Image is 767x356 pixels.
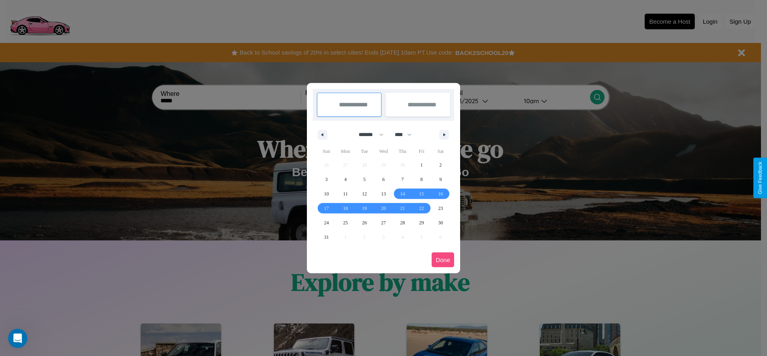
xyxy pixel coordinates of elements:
button: 8 [412,172,431,187]
span: Thu [393,145,412,158]
span: 30 [438,216,443,230]
span: Mon [336,145,355,158]
span: 18 [343,201,348,216]
span: 31 [324,230,329,244]
button: 13 [374,187,393,201]
span: 19 [362,201,367,216]
span: 25 [343,216,348,230]
span: 2 [439,158,442,172]
span: 17 [324,201,329,216]
button: 3 [317,172,336,187]
span: 3 [325,172,328,187]
button: Done [432,252,454,267]
span: 9 [439,172,442,187]
button: 21 [393,201,412,216]
button: 20 [374,201,393,216]
span: 27 [381,216,386,230]
span: Sat [431,145,450,158]
button: 15 [412,187,431,201]
span: 4 [344,172,347,187]
span: 10 [324,187,329,201]
button: 4 [336,172,355,187]
span: 24 [324,216,329,230]
span: 28 [400,216,405,230]
span: 29 [419,216,424,230]
span: 1 [420,158,423,172]
button: 19 [355,201,374,216]
button: 2 [431,158,450,172]
span: 21 [400,201,405,216]
span: 22 [419,201,424,216]
span: Tue [355,145,374,158]
button: 29 [412,216,431,230]
button: 31 [317,230,336,244]
button: 24 [317,216,336,230]
span: 7 [401,172,404,187]
span: 13 [381,187,386,201]
span: 6 [382,172,385,187]
button: 17 [317,201,336,216]
button: 23 [431,201,450,216]
button: 25 [336,216,355,230]
button: 11 [336,187,355,201]
span: 15 [419,187,424,201]
button: 16 [431,187,450,201]
span: Wed [374,145,393,158]
button: 18 [336,201,355,216]
button: 5 [355,172,374,187]
button: 30 [431,216,450,230]
span: 12 [362,187,367,201]
button: 26 [355,216,374,230]
span: Sun [317,145,336,158]
button: 7 [393,172,412,187]
div: Give Feedback [757,162,763,194]
span: 8 [420,172,423,187]
span: 11 [343,187,348,201]
button: 9 [431,172,450,187]
span: Fri [412,145,431,158]
button: 22 [412,201,431,216]
button: 10 [317,187,336,201]
button: 14 [393,187,412,201]
span: 23 [438,201,443,216]
button: 27 [374,216,393,230]
span: 20 [381,201,386,216]
button: 12 [355,187,374,201]
span: 26 [362,216,367,230]
button: 6 [374,172,393,187]
button: 28 [393,216,412,230]
button: 1 [412,158,431,172]
span: 16 [438,187,443,201]
span: 14 [400,187,405,201]
span: 5 [363,172,366,187]
iframe: Intercom live chat [8,329,27,348]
